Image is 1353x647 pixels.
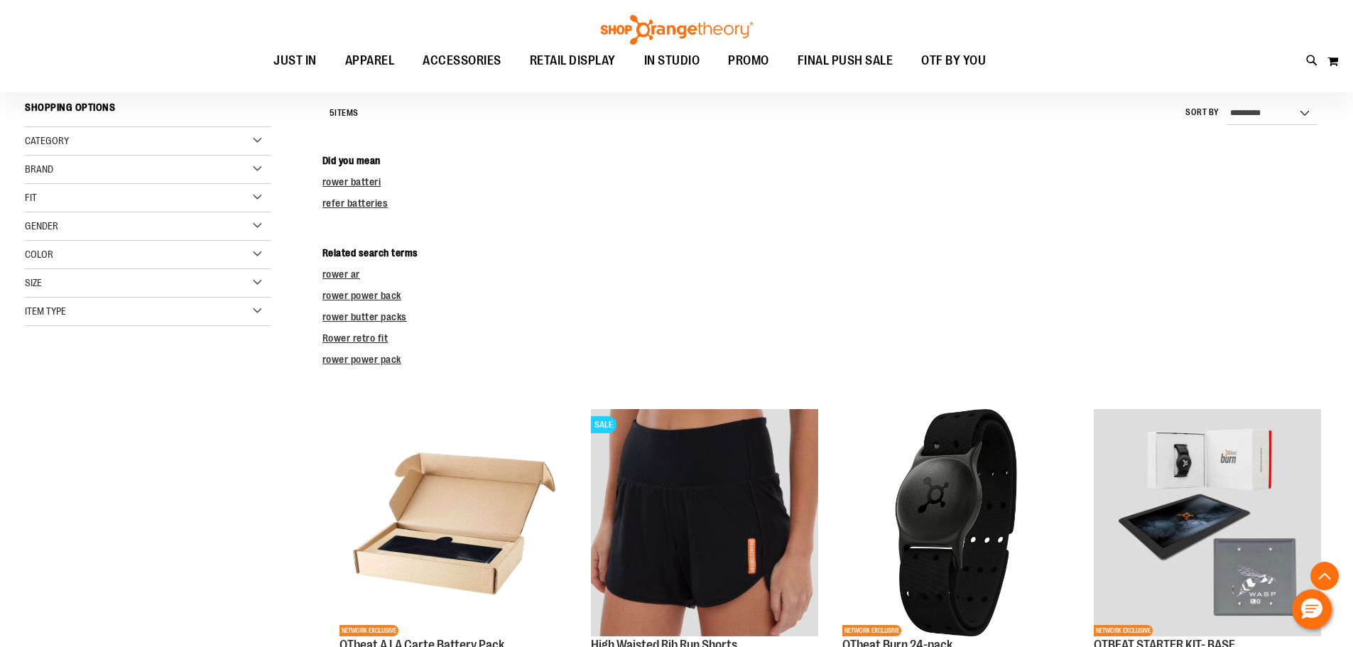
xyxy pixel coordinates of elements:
button: Back To Top [1310,562,1339,590]
dt: Did you mean [322,153,1328,168]
button: Hello, have a question? Let’s chat. [1292,589,1332,629]
a: IN STUDIO [630,45,714,77]
span: Gender [25,220,58,232]
span: Fit [25,192,37,203]
span: PROMO [728,45,769,77]
a: Product image for OTbeat A LA Carte Battery PackNETWORK EXCLUSIVE [339,409,567,638]
span: Item Type [25,305,66,317]
img: OTBEAT STARTER KIT- BASE [1094,409,1321,636]
img: OTbeat Burn 24-pack [842,409,1070,636]
a: APPAREL [331,45,409,77]
a: refer batteries [322,197,388,209]
span: JUST IN [273,45,317,77]
img: Shop Orangetheory [599,15,755,45]
a: FINAL PUSH SALE [783,45,908,77]
a: Rower retro fit [322,332,388,344]
a: rower power pack [322,354,401,365]
img: Product image for OTbeat A LA Carte Battery Pack [339,409,567,636]
a: RETAIL DISPLAY [516,45,630,77]
span: Category [25,135,69,146]
a: rower butter packs [322,311,407,322]
a: High Waisted Rib Run ShortsSALE [591,409,818,638]
dt: Related search terms [322,246,1328,260]
a: rower power back [322,290,401,301]
span: Brand [25,163,53,175]
a: rower ar [322,268,360,280]
a: PROMO [714,45,783,77]
a: ACCESSORIES [408,45,516,77]
span: RETAIL DISPLAY [530,45,616,77]
h2: Items [330,102,359,124]
a: OTBEAT STARTER KIT- BASENETWORK EXCLUSIVE [1094,409,1321,638]
a: OTbeat Burn 24-packNETWORK EXCLUSIVE [842,409,1070,638]
span: ACCESSORIES [423,45,501,77]
span: 5 [330,108,335,118]
span: SALE [591,416,616,433]
strong: Shopping Options [25,95,271,127]
span: IN STUDIO [644,45,700,77]
img: High Waisted Rib Run Shorts [591,409,818,636]
span: FINAL PUSH SALE [798,45,893,77]
span: NETWORK EXCLUSIVE [842,625,901,636]
span: Color [25,249,53,260]
span: Size [25,277,42,288]
a: rower batteri [322,176,381,187]
span: APPAREL [345,45,395,77]
span: NETWORK EXCLUSIVE [1094,625,1153,636]
a: OTF BY YOU [907,45,1000,77]
a: JUST IN [259,45,331,77]
span: NETWORK EXCLUSIVE [339,625,398,636]
span: OTF BY YOU [921,45,986,77]
label: Sort By [1185,107,1219,119]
